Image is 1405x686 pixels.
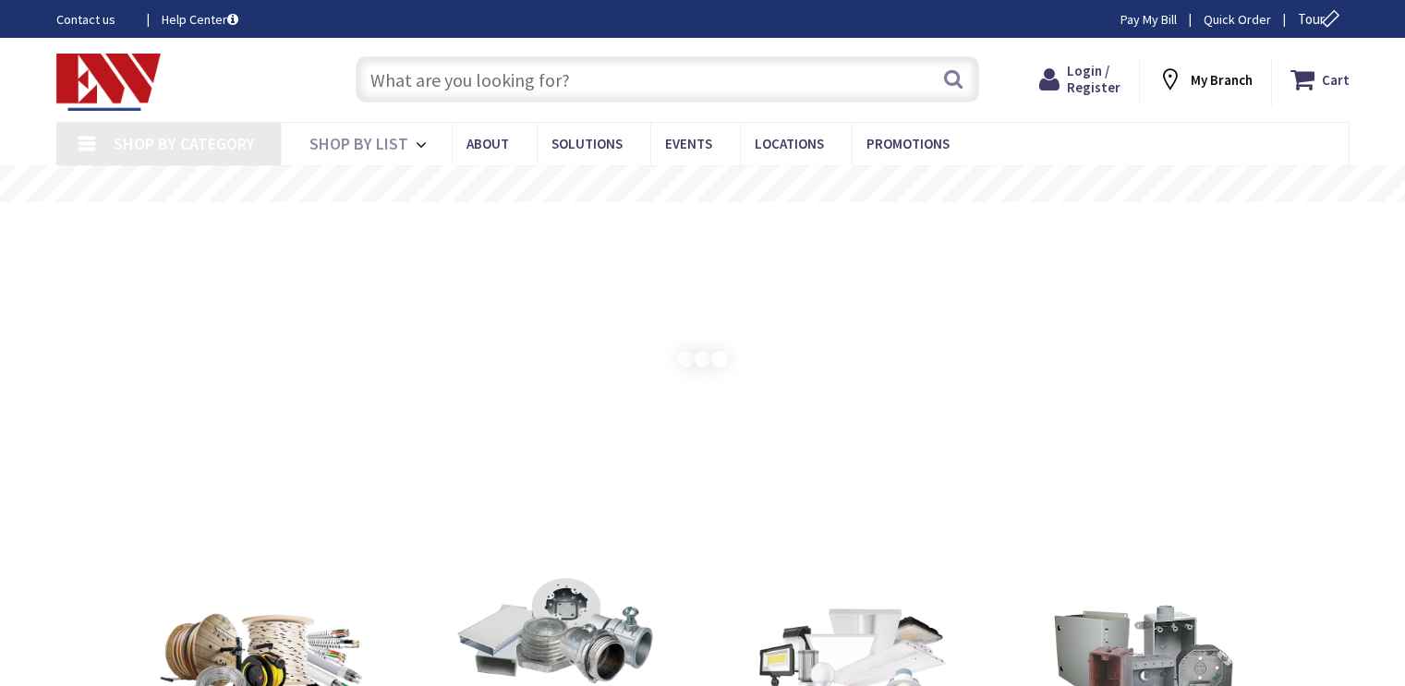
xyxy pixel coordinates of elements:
strong: My Branch [1191,71,1253,89]
span: Tour [1298,10,1345,28]
input: What are you looking for? [356,56,979,102]
a: Contact us [56,10,132,29]
div: My Branch [1157,63,1253,96]
img: Electrical Wholesalers, Inc. [56,54,162,111]
span: Login / Register [1067,62,1120,96]
a: Cart [1290,63,1350,96]
a: Help Center [162,10,238,29]
span: Events [665,135,712,152]
a: Login / Register [1039,63,1120,96]
span: Shop By List [309,133,408,154]
a: Quick Order [1204,10,1271,29]
span: Solutions [551,135,623,152]
span: Shop By Category [114,133,255,154]
a: Pay My Bill [1120,10,1177,29]
span: Promotions [866,135,950,152]
strong: Cart [1322,63,1350,96]
span: About [466,135,509,152]
rs-layer: Free Same Day Pickup at 19 Locations [534,175,872,195]
span: Locations [755,135,824,152]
